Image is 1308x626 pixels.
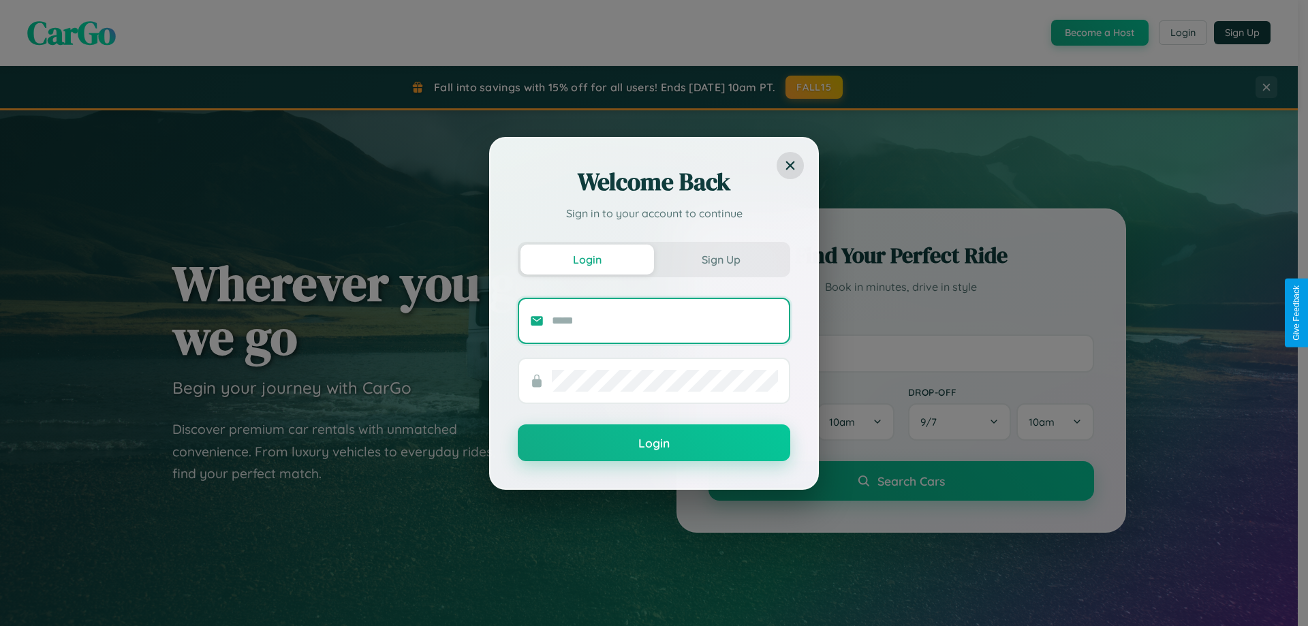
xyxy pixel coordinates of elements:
[518,166,790,198] h2: Welcome Back
[520,245,654,275] button: Login
[1292,285,1301,341] div: Give Feedback
[654,245,788,275] button: Sign Up
[518,424,790,461] button: Login
[518,205,790,221] p: Sign in to your account to continue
